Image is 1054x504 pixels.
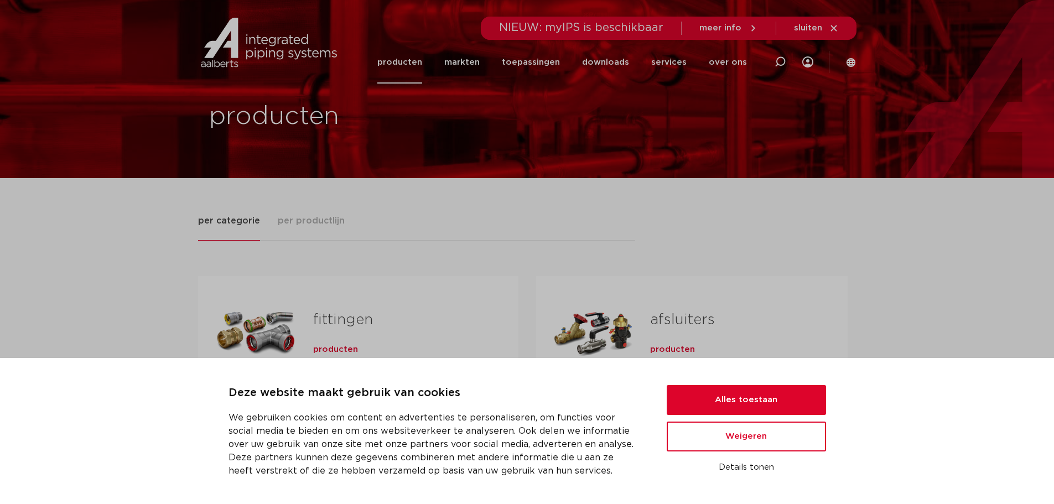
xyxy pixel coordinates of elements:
[699,23,758,33] a: meer info
[667,458,826,477] button: Details tonen
[709,41,747,84] a: over ons
[377,41,422,84] a: producten
[313,344,358,355] a: producten
[377,41,747,84] nav: Menu
[278,214,345,227] span: per productlijn
[229,411,640,477] p: We gebruiken cookies om content en advertenties te personaliseren, om functies voor social media ...
[794,23,839,33] a: sluiten
[651,41,687,84] a: services
[198,214,260,227] span: per categorie
[229,385,640,402] p: Deze website maakt gebruik van cookies
[667,385,826,415] button: Alles toestaan
[313,313,373,327] a: fittingen
[699,24,741,32] span: meer info
[582,41,629,84] a: downloads
[794,24,822,32] span: sluiten
[499,22,663,33] span: NIEUW: myIPS is beschikbaar
[444,41,480,84] a: markten
[209,99,522,134] h1: producten
[502,41,560,84] a: toepassingen
[802,50,813,74] div: my IPS
[650,344,695,355] a: producten
[667,422,826,451] button: Weigeren
[650,313,715,327] a: afsluiters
